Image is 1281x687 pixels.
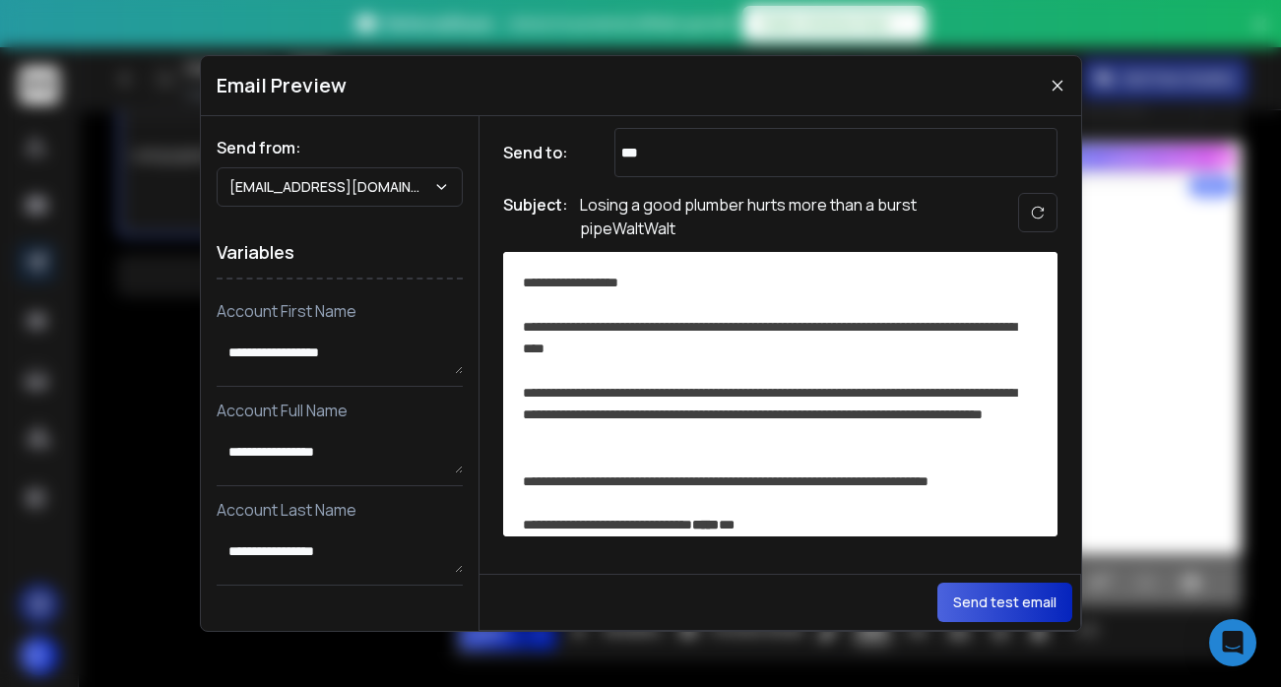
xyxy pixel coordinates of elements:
button: Send test email [937,583,1072,622]
h1: Send from: [217,136,463,159]
p: Account Last Name [217,498,463,522]
h1: Send to: [503,141,582,164]
p: Account First Name [217,299,463,323]
p: [EMAIL_ADDRESS][DOMAIN_NAME] [229,177,433,197]
h1: Variables [217,226,463,280]
h1: Email Preview [217,72,347,99]
h1: Subject: [503,193,568,240]
div: Open Intercom Messenger [1209,619,1256,666]
p: Losing a good plumber hurts more than a burst pipeWaltWalt [580,193,974,240]
p: Account Full Name [217,399,463,422]
p: city [217,609,463,633]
